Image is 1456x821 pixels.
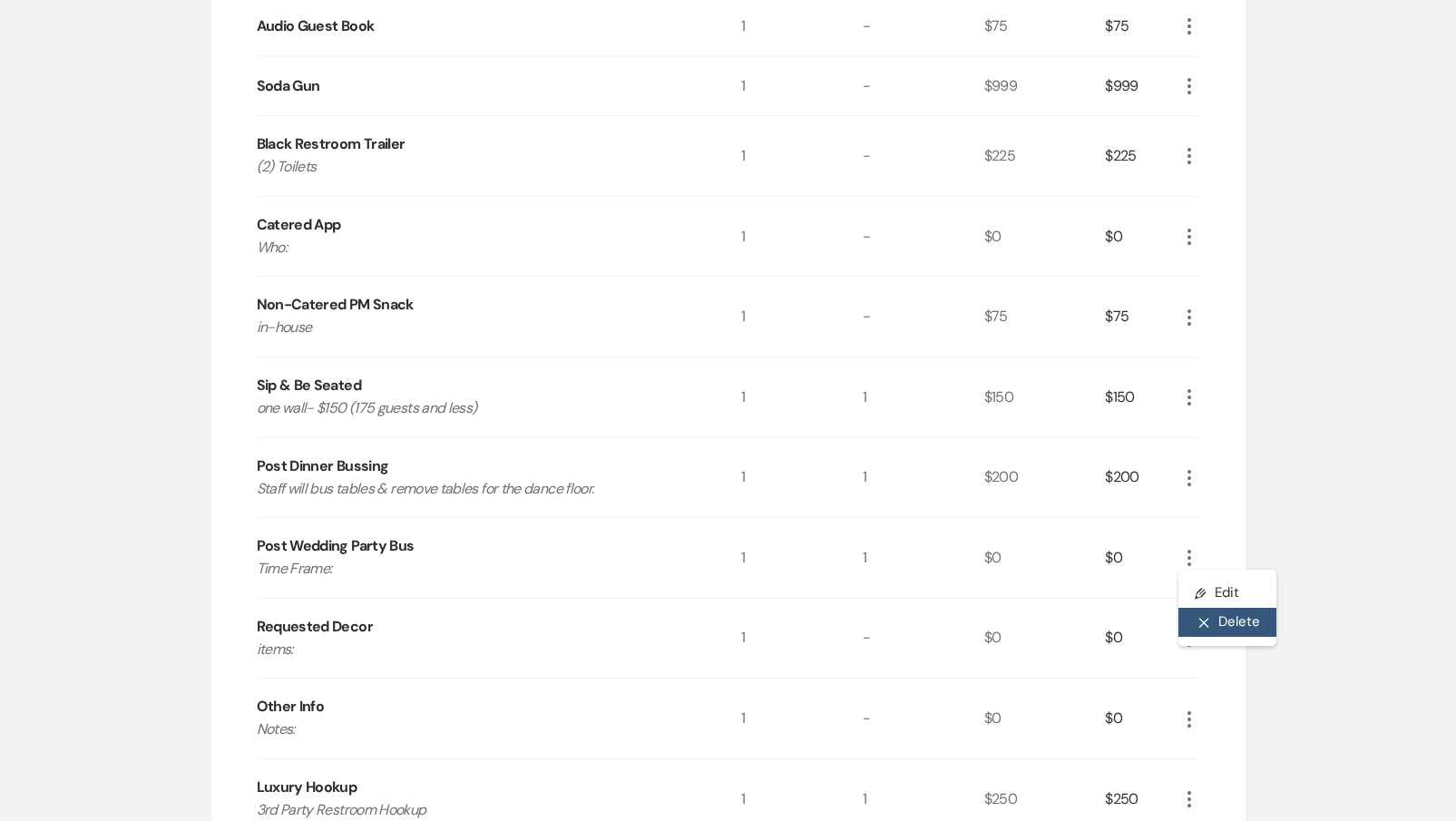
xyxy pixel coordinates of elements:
[741,56,863,115] div: 1
[257,718,693,741] p: Notes:
[741,357,863,437] div: 1
[1178,579,1276,608] button: Edit
[863,518,984,598] div: 1
[863,277,984,357] div: -
[257,133,406,155] div: Black Restroom Trailer
[1178,608,1276,637] button: Delete
[863,438,984,518] div: 1
[257,294,414,316] div: Non-Catered PM Snack
[863,197,984,277] div: -
[257,214,341,236] div: Catered App
[984,116,1106,196] div: $225
[863,56,984,115] div: -
[257,638,693,661] p: items:
[1105,357,1178,437] div: $150
[1105,197,1178,277] div: $0
[257,455,389,477] div: Post Dinner Bussing
[257,616,373,638] div: Requested Decor
[257,316,693,339] p: in-house
[1105,56,1178,115] div: $999
[741,197,863,277] div: 1
[741,518,863,598] div: 1
[741,438,863,518] div: 1
[257,535,415,557] div: Post Wedding Party Bus
[984,599,1106,679] div: $0
[984,197,1106,277] div: $0
[863,599,984,679] div: -
[257,557,693,581] p: Time Frame:
[863,679,984,758] div: -
[984,277,1106,357] div: $75
[863,357,984,437] div: 1
[257,155,693,179] p: (2) Toilets
[984,56,1106,115] div: $999
[741,679,863,758] div: 1
[257,236,693,259] p: Who:
[984,679,1106,758] div: $0
[257,396,693,420] p: one wall- $150 (175 guests and less)
[257,777,357,798] div: Luxury Hookup
[1105,277,1178,357] div: $75
[1105,438,1178,518] div: $200
[984,357,1106,437] div: $150
[741,599,863,679] div: 1
[984,438,1106,518] div: $200
[257,477,693,501] p: Staff will bus tables & remove tables for the dance floor.
[257,75,320,97] div: Soda Gun
[863,116,984,196] div: -
[1105,679,1178,758] div: $0
[741,116,863,196] div: 1
[1105,599,1178,679] div: $0
[257,696,325,718] div: Other Info
[1105,518,1178,598] div: $0
[984,518,1106,598] div: $0
[1105,116,1178,196] div: $225
[741,277,863,357] div: 1
[257,15,375,37] div: Audio Guest Book
[257,375,361,396] div: Sip & Be Seated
